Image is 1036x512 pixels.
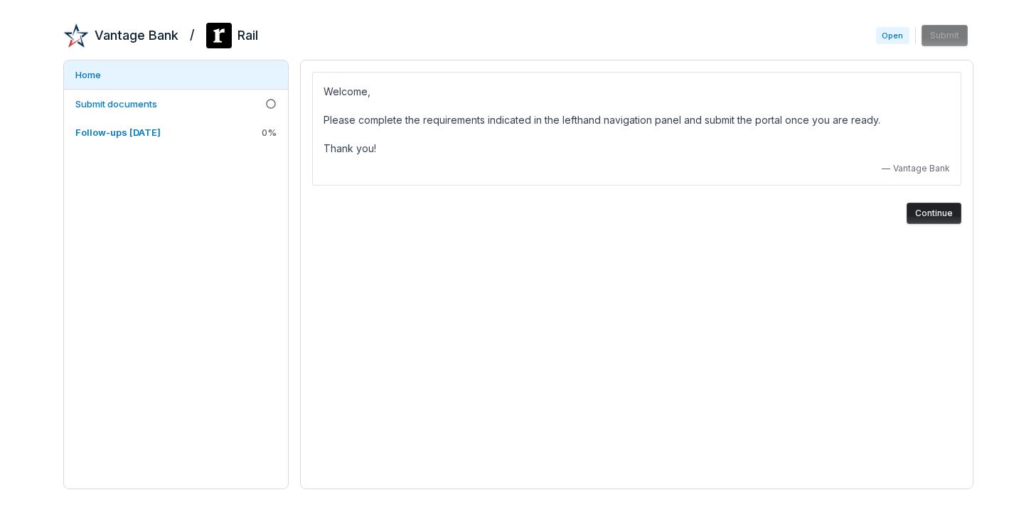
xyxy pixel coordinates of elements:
h2: / [190,23,195,44]
p: Welcome, [324,83,950,100]
span: Follow-ups [DATE] [75,127,161,138]
p: Thank you! [324,140,950,157]
h2: Vantage Bank [95,26,178,45]
span: 0 % [262,126,277,139]
h2: Rail [237,26,258,45]
a: Follow-ups [DATE]0% [64,118,288,146]
span: Open [876,27,909,44]
p: Please complete the requirements indicated in the lefthand navigation panel and submit the portal... [324,112,950,129]
span: — [882,163,890,174]
a: Submit documents [64,90,288,118]
button: Continue [907,203,961,224]
a: Home [64,60,288,89]
span: Vantage Bank [893,163,950,174]
span: Submit documents [75,98,157,110]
